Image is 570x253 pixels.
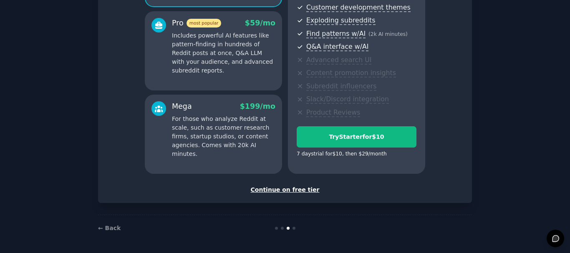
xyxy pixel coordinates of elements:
[107,185,463,194] div: Continue on free tier
[98,225,121,231] a: ← Back
[297,133,416,141] div: Try Starter for $10
[306,69,396,78] span: Content promotion insights
[306,43,368,51] span: Q&A interface w/AI
[306,16,375,25] span: Exploding subreddits
[297,126,416,148] button: TryStarterfor$10
[306,3,411,12] span: Customer development themes
[172,18,221,28] div: Pro
[172,31,275,75] p: Includes powerful AI features like pattern-finding in hundreds of Reddit posts at once, Q&A LLM w...
[297,150,387,158] div: 7 days trial for $10 , then $ 29 /month
[306,82,376,91] span: Subreddit influencers
[306,95,389,104] span: Slack/Discord integration
[306,108,360,117] span: Product Reviews
[172,115,275,158] p: For those who analyze Reddit at scale, such as customer research firms, startup studios, or conte...
[187,19,222,28] span: most popular
[172,101,192,112] div: Mega
[306,56,371,65] span: Advanced search UI
[245,19,275,27] span: $ 59 /mo
[240,102,275,110] span: $ 199 /mo
[368,31,408,37] span: ( 2k AI minutes )
[306,30,366,38] span: Find patterns w/AI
